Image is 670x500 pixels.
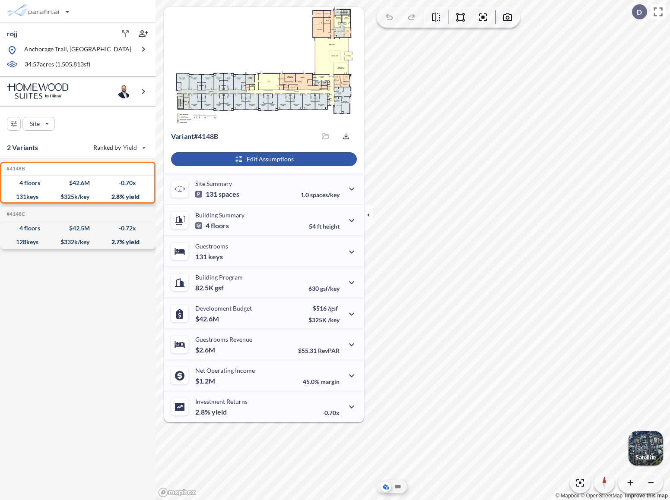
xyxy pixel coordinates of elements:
[629,431,663,465] img: Switcher Image
[195,252,223,261] p: 131
[195,305,252,312] p: Development Budget
[195,242,228,250] p: Guestrooms
[298,347,340,354] p: $55.31
[7,83,69,99] img: BrandImage
[625,493,668,499] a: Improve this map
[328,305,338,312] span: /gsf
[301,191,340,198] p: 1.0
[117,85,131,98] img: user logo
[171,132,218,141] p: # 4148b
[195,408,227,416] p: 2.8%
[5,211,25,217] h5: Click to copy the code
[195,377,216,385] p: $1.2M
[195,190,239,198] p: 131
[171,132,194,140] span: Variant
[195,398,248,405] p: Investment Returns
[7,142,38,153] p: 2 Variants
[308,316,340,324] p: $325K
[5,166,25,172] h5: Click to copy the code
[308,305,340,312] p: $516
[393,481,403,492] button: Site Plan
[195,314,220,323] p: $42.6M
[308,285,340,292] p: 630
[215,283,224,292] span: gsf
[195,211,245,219] p: Building Summary
[328,316,340,324] span: /key
[581,493,622,499] a: OpenStreetMap
[317,223,321,230] span: ft
[212,408,227,416] span: yield
[25,60,90,69] p: 34.57 acres ( 1,505,813 sf)
[637,8,642,16] p: D
[158,487,196,497] a: Mapbox homepage
[318,347,340,354] span: RevPAR
[211,221,229,230] span: floors
[320,285,340,292] span: gsf/key
[629,431,663,465] button: Switcher ImageSatellite
[635,454,656,461] p: Satellite
[195,346,216,354] p: $2.6M
[164,7,364,124] img: Floorplans preview
[208,252,223,261] span: keys
[310,191,340,198] span: spaces/key
[322,409,340,416] p: -0.70x
[195,180,232,187] p: Site Summary
[323,223,340,230] span: height
[309,223,340,230] p: 54
[381,481,391,492] button: Aerial View
[195,221,229,230] p: 4
[219,190,239,198] span: spaces
[171,152,357,166] button: Edit Assumptions
[303,378,340,385] p: 45.0%
[556,493,579,499] a: Mapbox
[187,108,232,115] p: View Floorplans
[86,141,151,154] button: Ranked by Yield
[195,336,252,343] p: Guestrooms Revenue
[30,119,40,128] p: Site
[7,29,17,38] p: rojj
[321,378,340,385] span: margin
[22,117,55,131] button: Site
[195,367,255,374] p: Net Operating Income
[123,143,137,152] span: Yield
[195,274,243,281] p: Building Program
[195,283,224,292] p: 82.5K
[24,45,131,56] p: Anchorage Trail, [GEOGRAPHIC_DATA]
